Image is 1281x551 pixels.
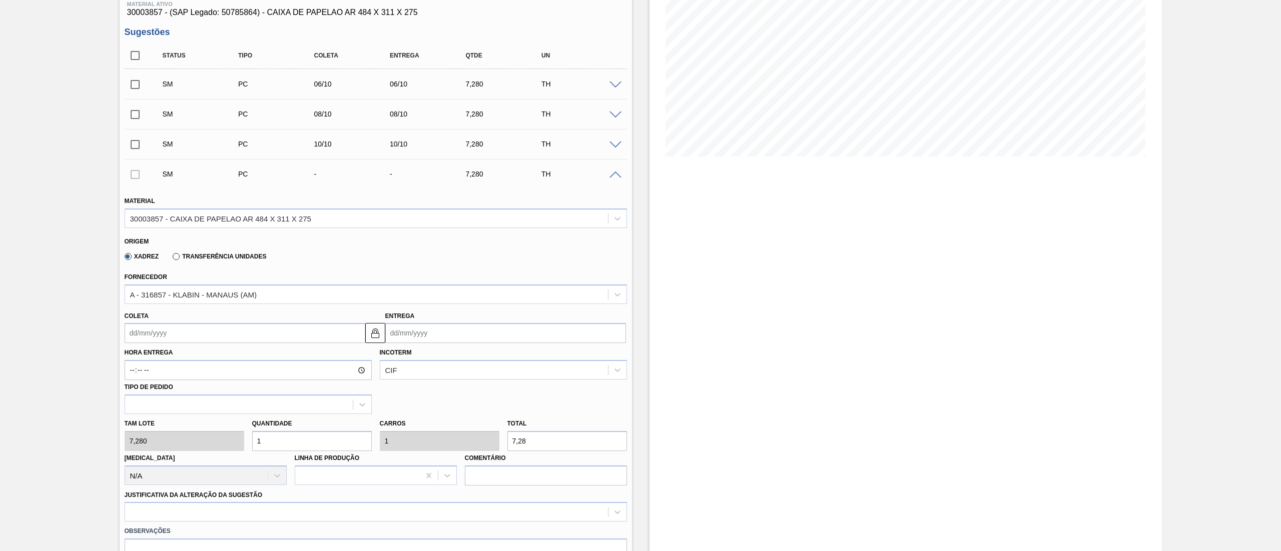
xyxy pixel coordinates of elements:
[125,491,263,498] label: Justificativa da Alteração da Sugestão
[463,52,549,59] div: Qtde
[539,110,625,118] div: TH
[311,52,398,59] div: Coleta
[385,323,626,343] input: dd/mm/yyyy
[125,383,173,390] label: Tipo de pedido
[236,170,322,178] div: Pedido de Compra
[236,110,322,118] div: Pedido de Compra
[160,170,247,178] div: Sugestão Manual
[539,140,625,148] div: TH
[125,323,365,343] input: dd/mm/yyyy
[385,366,397,374] div: CIF
[387,170,474,178] div: -
[236,80,322,88] div: Pedido de Compra
[127,1,624,7] span: Material ativo
[463,110,549,118] div: 7,280
[125,345,372,360] label: Hora Entrega
[465,451,627,465] label: Comentário
[125,238,149,245] label: Origem
[125,454,175,461] label: [MEDICAL_DATA]
[387,80,474,88] div: 06/10/2025
[385,312,415,319] label: Entrega
[463,140,549,148] div: 7,280
[125,312,149,319] label: Coleta
[236,52,322,59] div: Tipo
[380,349,412,356] label: Incoterm
[125,273,167,280] label: Fornecedor
[311,170,398,178] div: -
[463,80,549,88] div: 7,280
[539,170,625,178] div: TH
[125,416,244,431] label: Tam lote
[252,420,292,427] label: Quantidade
[539,80,625,88] div: TH
[130,290,257,298] div: A - 316857 - KLABIN - MANAUS (AM)
[125,197,155,204] label: Material
[295,454,360,461] label: Linha de Produção
[311,80,398,88] div: 06/10/2025
[160,80,247,88] div: Sugestão Manual
[160,140,247,148] div: Sugestão Manual
[173,253,266,260] label: Transferência Unidades
[369,327,381,339] img: locked
[387,110,474,118] div: 08/10/2025
[463,170,549,178] div: 7,280
[380,420,406,427] label: Carros
[130,214,311,222] div: 30003857 - CAIXA DE PAPELAO AR 484 X 311 X 275
[311,140,398,148] div: 10/10/2025
[507,420,527,427] label: Total
[365,323,385,343] button: locked
[125,27,627,37] h3: Sugestões
[236,140,322,148] div: Pedido de Compra
[539,52,625,59] div: UN
[125,524,627,538] label: Observações
[311,110,398,118] div: 08/10/2025
[160,52,247,59] div: Status
[387,52,474,59] div: Entrega
[125,253,159,260] label: Xadrez
[387,140,474,148] div: 10/10/2025
[127,8,624,17] span: 30003857 - (SAP Legado: 50785864) - CAIXA DE PAPELAO AR 484 X 311 X 275
[160,110,247,118] div: Sugestão Manual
